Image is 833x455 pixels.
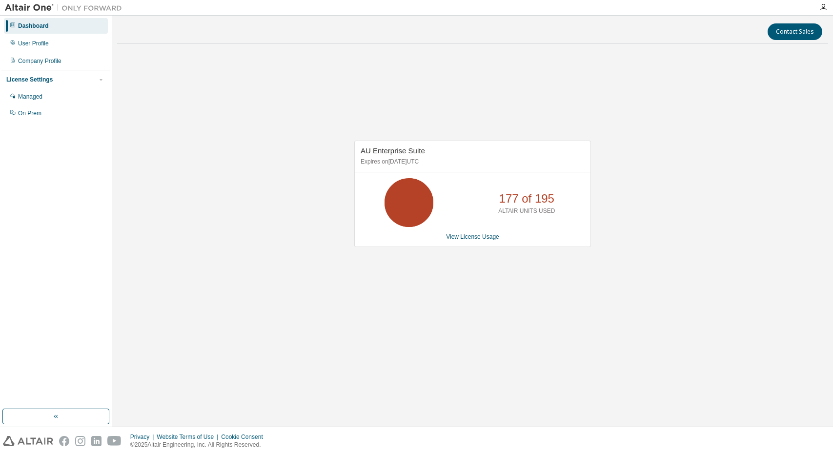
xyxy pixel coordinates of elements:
div: User Profile [18,40,49,47]
p: 177 of 195 [499,190,554,207]
div: Privacy [130,433,157,441]
p: © 2025 Altair Engineering, Inc. All Rights Reserved. [130,441,269,449]
div: Company Profile [18,57,61,65]
img: linkedin.svg [91,436,102,446]
div: On Prem [18,109,41,117]
img: instagram.svg [75,436,85,446]
a: View License Usage [446,233,499,240]
span: AU Enterprise Suite [361,146,425,155]
img: youtube.svg [107,436,122,446]
div: Website Terms of Use [157,433,221,441]
img: facebook.svg [59,436,69,446]
img: Altair One [5,3,127,13]
div: Cookie Consent [221,433,268,441]
p: ALTAIR UNITS USED [498,207,555,215]
div: Dashboard [18,22,49,30]
div: Managed [18,93,42,101]
p: Expires on [DATE] UTC [361,158,582,166]
div: License Settings [6,76,53,83]
img: altair_logo.svg [3,436,53,446]
button: Contact Sales [768,23,822,40]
